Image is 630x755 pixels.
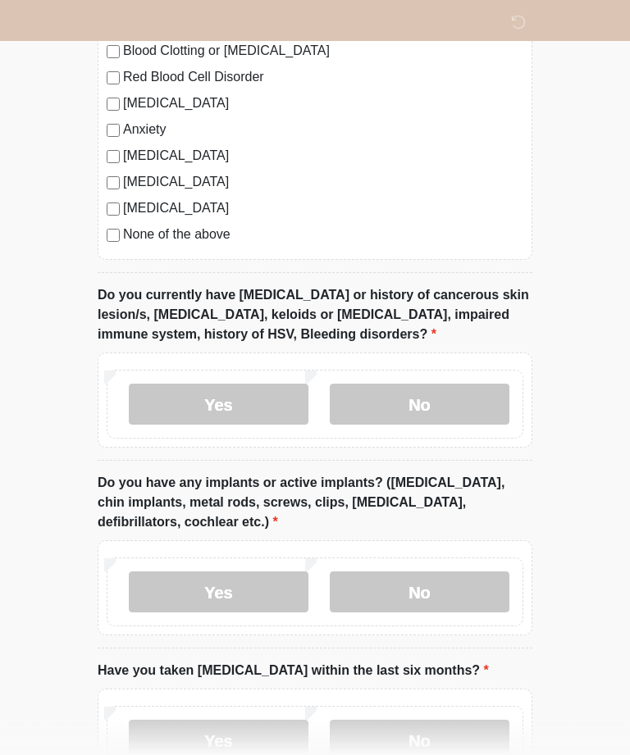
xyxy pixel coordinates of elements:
label: Yes [129,572,308,613]
label: Anxiety [123,121,523,140]
label: [MEDICAL_DATA] [123,147,523,166]
label: [MEDICAL_DATA] [123,94,523,114]
label: Red Blood Cell Disorder [123,68,523,88]
label: Have you taken [MEDICAL_DATA] within the last six months? [98,662,489,681]
input: [MEDICAL_DATA] [107,177,120,190]
label: Do you have any implants or active implants? ([MEDICAL_DATA], chin implants, metal rods, screws, ... [98,474,532,533]
input: [MEDICAL_DATA] [107,98,120,111]
input: None of the above [107,230,120,243]
label: [MEDICAL_DATA] [123,199,523,219]
label: Yes [129,384,308,425]
label: [MEDICAL_DATA] [123,173,523,193]
input: Anxiety [107,125,120,138]
label: None of the above [123,225,523,245]
img: Sm Skin La Laser Logo [81,12,103,33]
label: No [330,384,509,425]
label: Do you currently have [MEDICAL_DATA] or history of cancerous skin lesion/s, [MEDICAL_DATA], keloi... [98,286,532,345]
input: Blood Clotting or [MEDICAL_DATA] [107,46,120,59]
input: Red Blood Cell Disorder [107,72,120,85]
label: No [330,572,509,613]
input: [MEDICAL_DATA] [107,203,120,216]
input: [MEDICAL_DATA] [107,151,120,164]
label: Blood Clotting or [MEDICAL_DATA] [123,42,523,61]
